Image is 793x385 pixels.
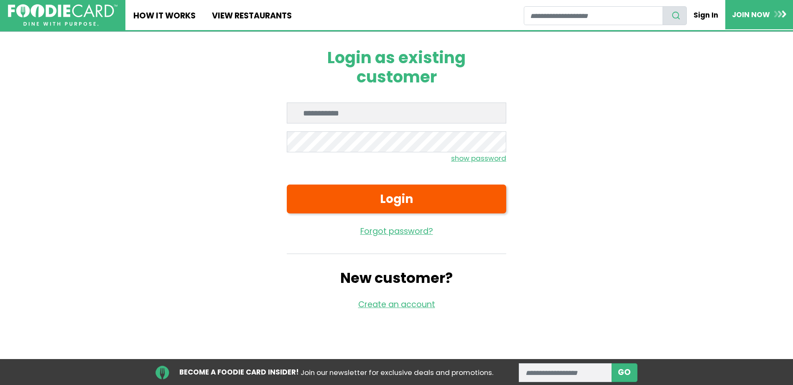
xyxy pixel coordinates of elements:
[663,6,687,25] button: search
[287,48,506,87] h1: Login as existing customer
[451,153,506,163] small: show password
[287,270,506,287] h2: New customer?
[524,6,663,25] input: restaurant search
[301,367,493,377] span: Join our newsletter for exclusive deals and promotions.
[612,363,637,382] button: subscribe
[358,299,435,310] a: Create an account
[287,226,506,238] a: Forgot password?
[519,363,612,382] input: enter email address
[179,367,299,377] strong: BECOME A FOODIE CARD INSIDER!
[687,6,725,24] a: Sign In
[287,185,506,213] button: Login
[8,4,117,26] img: FoodieCard; Eat, Drink, Save, Donate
